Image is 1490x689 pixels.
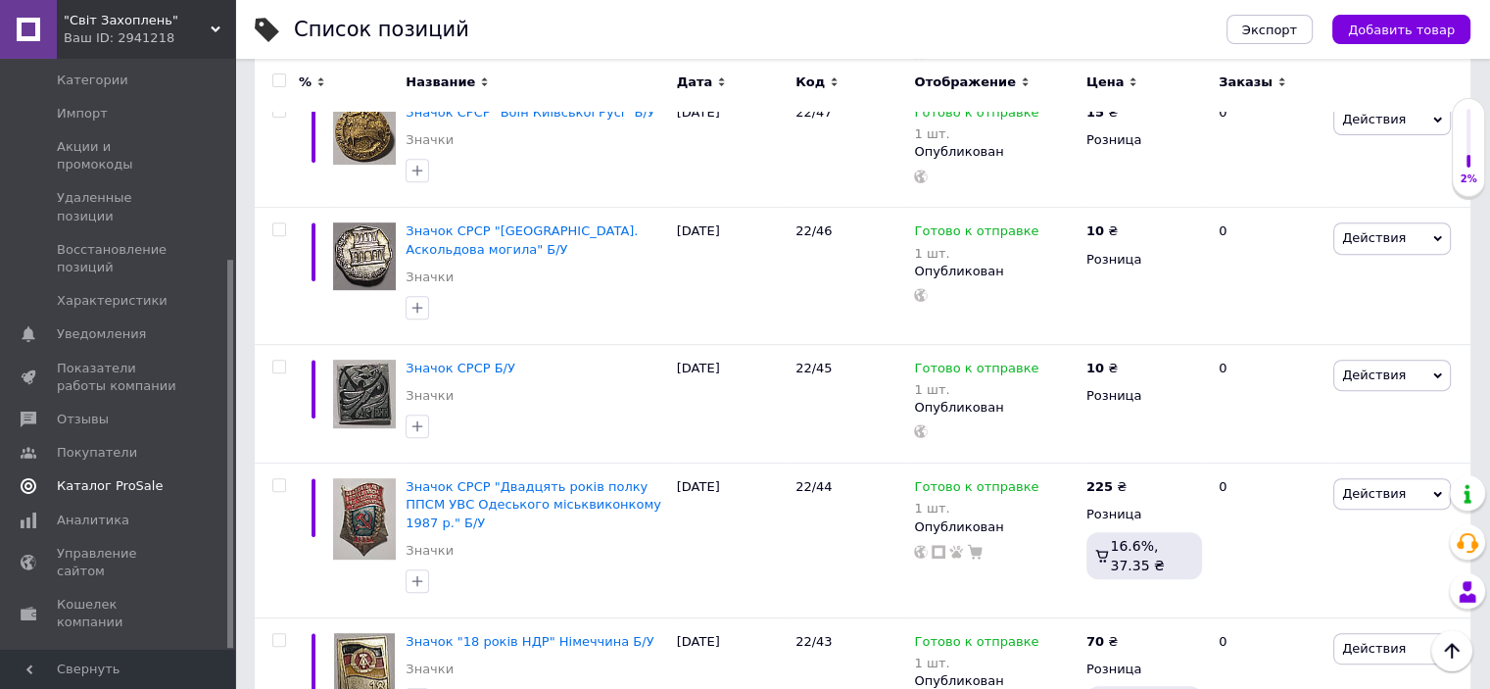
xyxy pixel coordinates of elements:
span: 16.6%, 37.35 ₴ [1110,538,1164,573]
div: 1 шт. [914,656,1038,670]
span: 22/44 [795,479,832,494]
span: Показатели работы компании [57,360,181,395]
span: 22/43 [795,634,832,649]
span: Действия [1342,641,1406,656]
span: Каталог ProSale [57,477,163,495]
a: Значок СРСР "Двадцять років полку ППСМ УВС Одеського міськвиконкому 1987 р." Б/У [406,479,661,529]
a: Значок СРСР Б/У [406,361,515,375]
span: Экспорт [1242,23,1297,37]
span: Заказы [1219,74,1273,91]
div: Розница [1086,506,1202,523]
span: Действия [1342,486,1406,501]
div: [DATE] [672,208,791,345]
span: Уведомления [57,325,146,343]
span: Удаленные позиции [57,189,181,224]
a: Значки [406,131,454,149]
div: 2% [1453,172,1484,186]
a: Значок "18 років НДР" Німеччина Б/У [406,634,653,649]
span: Характеристики [57,292,168,310]
span: Цена [1086,74,1125,91]
span: Отображение [914,74,1015,91]
a: Значки [406,661,454,678]
button: Добавить товар [1332,15,1470,44]
b: 10 [1086,223,1104,238]
span: Восстановление позиций [57,241,181,276]
a: Значок СРСР "[GEOGRAPHIC_DATA]. Аскольдова могила" Б/У [406,223,638,256]
a: Значки [406,542,454,560]
span: 22/45 [795,361,832,375]
span: 22/46 [795,223,832,238]
div: Опубликован [914,143,1076,161]
b: 70 [1086,634,1104,649]
img: Значок СРСР Б/У [333,360,396,428]
span: Готово к отправке [914,223,1038,244]
div: 1 шт. [914,382,1038,397]
span: 22/47 [795,105,832,120]
div: ₴ [1086,104,1118,122]
span: Действия [1342,112,1406,126]
span: Отзывы [57,411,109,428]
span: Действия [1342,230,1406,245]
img: Значок СРСР "Воїн Київської Русі" Б/У [333,104,396,165]
div: ₴ [1086,633,1118,651]
span: Готово к отправке [914,105,1038,125]
div: [DATE] [672,344,791,463]
div: Розница [1086,251,1202,269]
a: Значок СРСР "Воїн Київської Русі" Б/У [406,105,654,120]
div: 1 шт. [914,126,1038,141]
span: % [299,74,312,91]
span: Добавить товар [1348,23,1455,37]
img: Значок СРСР "Київ. Аскольдова могила" Б/У [333,222,396,290]
span: Управление сайтом [57,545,181,580]
a: Значки [406,387,454,405]
span: Готово к отправке [914,479,1038,500]
b: 15 [1086,105,1104,120]
div: ₴ [1086,222,1118,240]
div: Опубликован [914,399,1076,417]
span: Акции и промокоды [57,138,181,173]
div: [DATE] [672,88,791,207]
div: ₴ [1086,360,1118,377]
div: Розница [1086,661,1202,678]
span: Код [795,74,825,91]
span: Кошелек компании [57,596,181,631]
a: Значки [406,269,454,286]
div: 1 шт. [914,501,1038,516]
span: Аналитика [57,512,129,529]
img: Значок СРСР "Двадцять років полку ППСМ УВС Одеського міськвиконкому 1987 р." Б/У [333,478,396,560]
span: "Світ Захоплень" [64,12,211,29]
div: 0 [1207,464,1328,618]
span: Действия [1342,368,1406,382]
span: Готово к отправке [914,634,1038,655]
div: Розница [1086,387,1202,405]
span: Название [406,74,475,91]
button: Экспорт [1226,15,1313,44]
div: [DATE] [672,464,791,618]
div: Ваш ID: 2941218 [64,29,235,47]
span: Категории [57,72,128,89]
span: Маркет [57,647,107,664]
b: 225 [1086,479,1113,494]
div: 1 шт. [914,246,1038,261]
div: Опубликован [914,518,1076,536]
span: Покупатели [57,444,137,462]
div: 0 [1207,344,1328,463]
b: 10 [1086,361,1104,375]
span: Готово к отправке [914,361,1038,381]
span: Дата [677,74,713,91]
div: ₴ [1086,478,1127,496]
div: Список позиций [294,20,469,40]
div: Опубликован [914,263,1076,280]
span: Импорт [57,105,108,123]
div: 0 [1207,88,1328,207]
div: Розница [1086,131,1202,149]
div: 0 [1207,208,1328,345]
button: Наверх [1431,630,1472,671]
